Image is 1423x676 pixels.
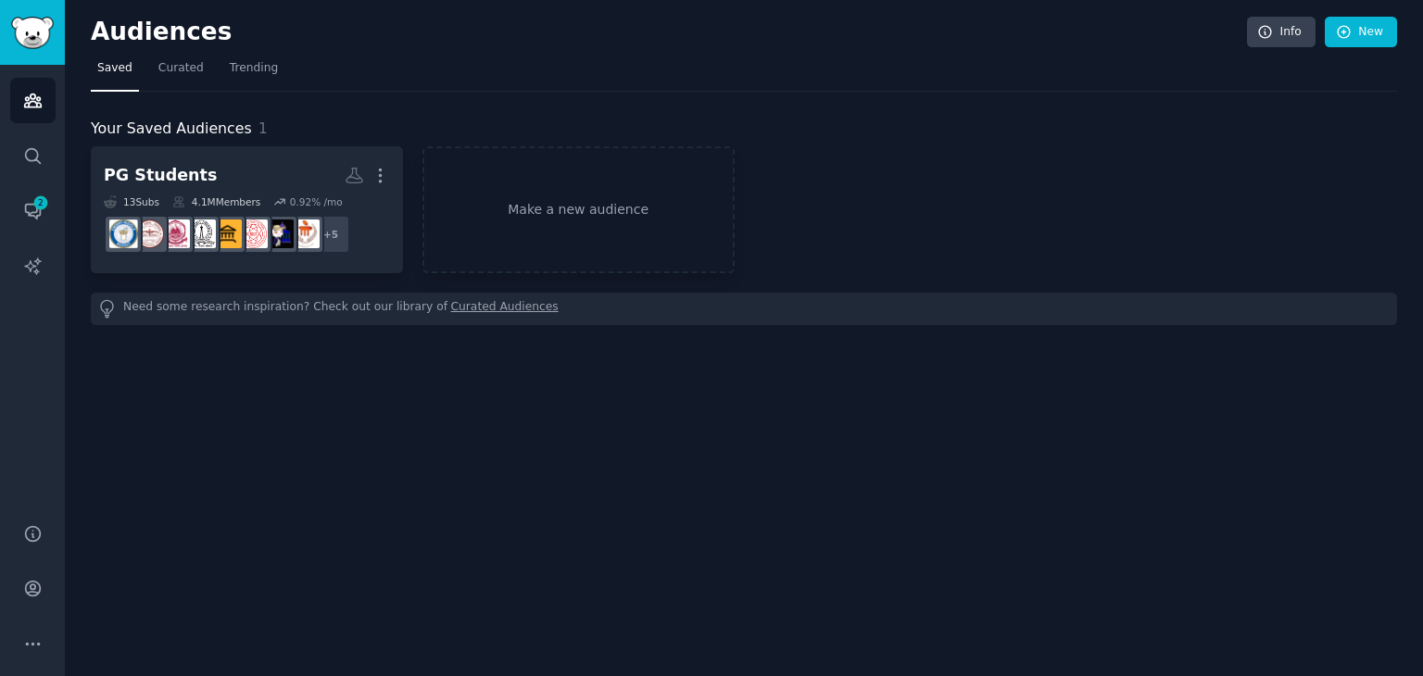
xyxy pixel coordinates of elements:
[258,119,268,137] span: 1
[91,18,1247,47] h2: Audiences
[104,195,159,208] div: 13 Sub s
[311,215,350,254] div: + 5
[451,299,559,319] a: Curated Audiences
[91,293,1397,325] div: Need some research inspiration? Check out our library of
[290,195,343,208] div: 0.92 % /mo
[10,188,56,233] a: 2
[223,54,284,92] a: Trending
[422,146,735,273] a: Make a new audience
[104,164,217,187] div: PG Students
[172,195,260,208] div: 4.1M Members
[109,219,138,248] img: erau
[91,54,139,92] a: Saved
[239,219,268,248] img: NSUT_Delhi
[158,60,204,77] span: Curated
[97,60,132,77] span: Saved
[1247,17,1316,48] a: Info
[11,17,54,49] img: GummySearch logo
[213,219,242,248] img: UniversityOfWarwick
[152,54,210,92] a: Curated
[32,196,49,209] span: 2
[1325,17,1397,48] a: New
[291,219,320,248] img: manipal
[91,146,403,273] a: PG Students13Subs4.1MMembers0.92% /mo+5manipalUCLNSUT_DelhiUniversityOfWarwickIIScAmritaUniversit...
[161,219,190,248] img: AmritaUniversity
[91,118,252,141] span: Your Saved Audiences
[135,219,164,248] img: DTU__Delhi
[187,219,216,248] img: IISc
[265,219,294,248] img: UCL
[230,60,278,77] span: Trending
